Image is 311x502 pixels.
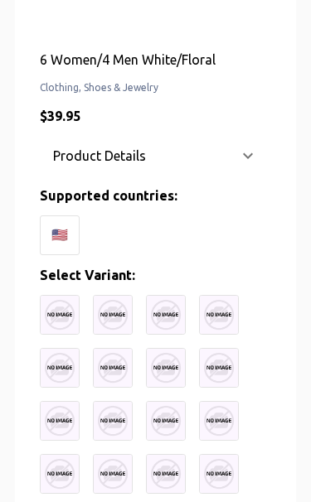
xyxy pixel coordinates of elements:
div: 🇺🇸 [40,215,80,255]
img: uc [40,454,80,494]
img: uc [40,295,80,335]
img: uc [146,454,186,494]
img: uc [40,348,80,388]
div: Product Details [40,136,271,176]
span: $ 39.95 [40,109,80,123]
img: uc [93,401,133,441]
img: uc [146,348,186,388]
img: uc [199,401,239,441]
img: uc [93,348,133,388]
span: Clothing, Shoes & Jewelry [40,80,271,96]
img: uc [93,454,133,494]
p: Product Details [53,146,146,166]
p: Supported countries: [40,186,271,205]
img: uc [146,295,186,335]
img: uc [199,348,239,388]
img: uc [199,295,239,335]
img: uc [40,401,80,441]
img: uc [146,401,186,441]
p: 6 Women/4 Men White/Floral [40,50,271,70]
p: Select Variant: [40,265,271,285]
img: uc [93,295,133,335]
img: uc [199,454,239,494]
